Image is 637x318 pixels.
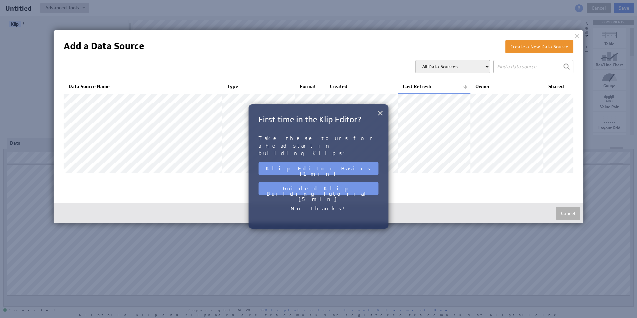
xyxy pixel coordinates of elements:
button: Cancel [556,207,580,220]
button: Close [377,106,383,120]
button: No thanks! [259,202,378,215]
button: Klip Editor Basics (1 min) [259,162,378,175]
p: Take these tours for a head start in building Klips: [259,135,378,157]
input: Find a data source... [493,60,573,73]
th: Owner [470,80,543,93]
th: Shared [543,80,573,93]
h2: First time in the Klip Editor? [259,114,378,125]
button: Guided Klip-Building Tutorial (5 min) [259,182,378,195]
th: Type [222,80,295,93]
th: Last Refresh [398,80,470,93]
th: Created [325,80,397,93]
button: Create a New Data Source [505,40,573,53]
h1: Add a Data Source [64,40,144,52]
th: Format [295,80,325,93]
th: Data Source Name [64,80,222,93]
